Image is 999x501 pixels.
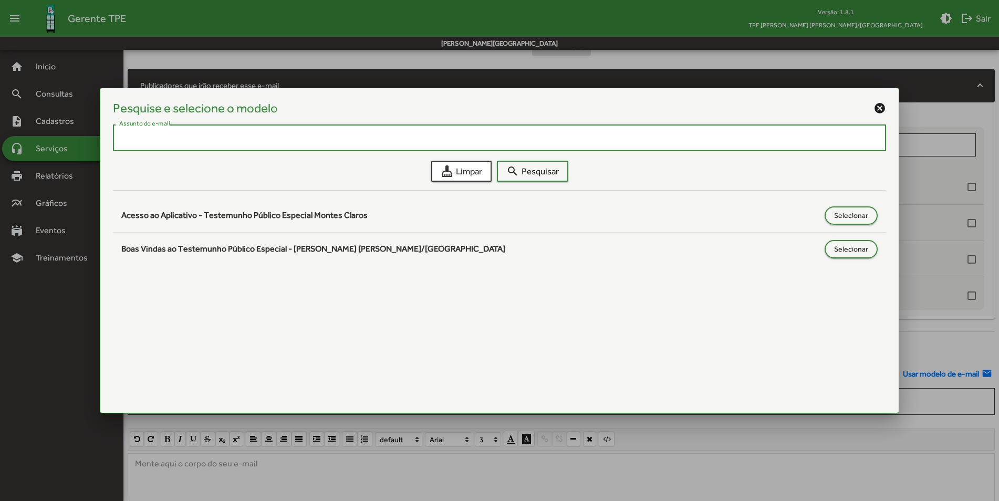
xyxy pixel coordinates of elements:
[121,210,368,220] span: Acesso ao Aplicativo - Testemunho Público Especial Montes Claros
[506,165,519,178] mat-icon: search
[834,239,868,258] span: Selecionar
[873,102,886,114] mat-icon: cancel
[441,162,482,181] span: Limpar
[506,162,559,181] span: Pesquisar
[113,101,278,116] h4: Pesquise e selecione o modelo
[825,206,878,225] button: Selecionar
[441,165,453,178] mat-icon: cleaning_services
[834,206,868,225] span: Selecionar
[825,240,878,258] button: Selecionar
[431,161,492,182] button: Limpar
[497,161,568,182] button: Pesquisar
[121,244,505,254] span: Boas Vindas ao Testemunho Público Especial - [PERSON_NAME] [PERSON_NAME]/[GEOGRAPHIC_DATA]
